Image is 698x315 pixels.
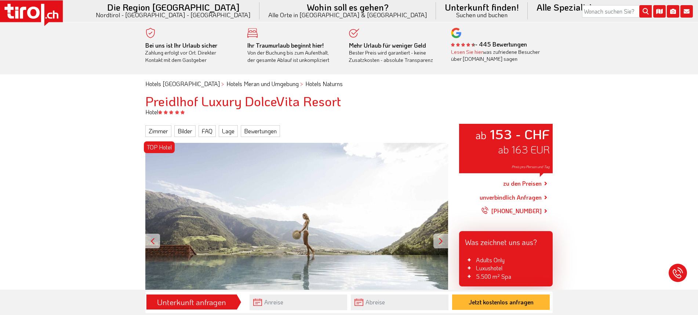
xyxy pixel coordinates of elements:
a: unverbindlich Anfragen [480,193,542,202]
div: Zahlung erfolgt vor Ort. Direkter Kontakt mit dem Gastgeber [145,42,236,64]
b: Mehr Urlaub für weniger Geld [349,41,426,49]
a: Hotels Meran und Umgebung [226,80,299,88]
a: Bewertungen [241,125,280,137]
button: Jetzt kostenlos anfragen [452,294,550,310]
div: Unterkunft anfragen [149,296,235,308]
a: Bilder [174,125,196,137]
strong: 153 - CHF [490,125,550,142]
a: Hotels Naturns [305,80,343,88]
input: Abreise [351,294,448,310]
img: google [451,28,461,38]
div: Was zeichnet uns aus? [459,231,553,250]
div: Bester Preis wird garantiert - keine Zusatzkosten - absolute Transparenz [349,42,440,64]
small: Nordtirol - [GEOGRAPHIC_DATA] - [GEOGRAPHIC_DATA] [96,12,251,18]
small: Suchen und buchen [445,12,519,18]
li: 5.500 m² Spa [465,273,547,281]
div: Hotel [140,108,558,116]
i: Fotogalerie [667,5,679,18]
li: Luxushotel [465,264,547,272]
input: Anreise [250,294,347,310]
i: Karte öffnen [653,5,666,18]
h1: Preidlhof Luxury DolceVita Resort [145,94,553,108]
a: zu den Preisen [503,175,542,193]
div: Von der Buchung bis zum Aufenthalt, der gesamte Ablauf ist unkompliziert [247,42,338,64]
div: TOP Hotel [144,141,175,153]
a: Zimmer [145,125,171,137]
i: Kontakt [680,5,693,18]
a: [PHONE_NUMBER] [481,202,542,220]
a: Lage [219,125,238,137]
div: was zufriedene Besucher über [DOMAIN_NAME] sagen [451,48,542,63]
small: ab [475,128,487,142]
b: - 445 Bewertungen [451,40,527,48]
b: Bei uns ist Ihr Urlaub sicher [145,41,217,49]
small: Alle Orte in [GEOGRAPHIC_DATA] & [GEOGRAPHIC_DATA] [268,12,427,18]
li: Adults Only [465,256,547,264]
a: FAQ [199,125,216,137]
a: Lesen Sie hier [451,48,483,55]
span: Preis pro Person und Tag [512,164,550,169]
span: ab 163 EUR [498,143,550,156]
a: Hotels [GEOGRAPHIC_DATA] [145,80,220,88]
b: Ihr Traumurlaub beginnt hier! [247,41,324,49]
input: Wonach suchen Sie? [582,5,652,18]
